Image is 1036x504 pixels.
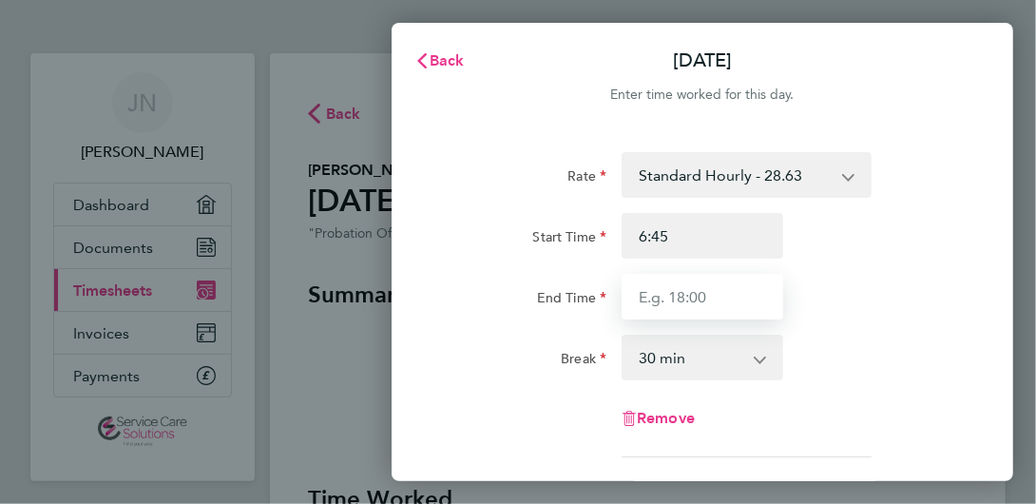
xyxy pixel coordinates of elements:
div: Enter time worked for this day. [392,84,1013,107]
input: E.g. 18:00 [622,274,783,320]
input: E.g. 08:00 [622,213,783,259]
label: Rate [567,167,606,190]
span: Back [430,51,465,69]
span: Remove [637,409,695,427]
label: Break [561,350,606,373]
button: Remove [622,411,695,426]
p: [DATE] [673,48,732,74]
button: Back [395,42,484,80]
label: End Time [537,289,606,312]
label: Start Time [532,228,606,251]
